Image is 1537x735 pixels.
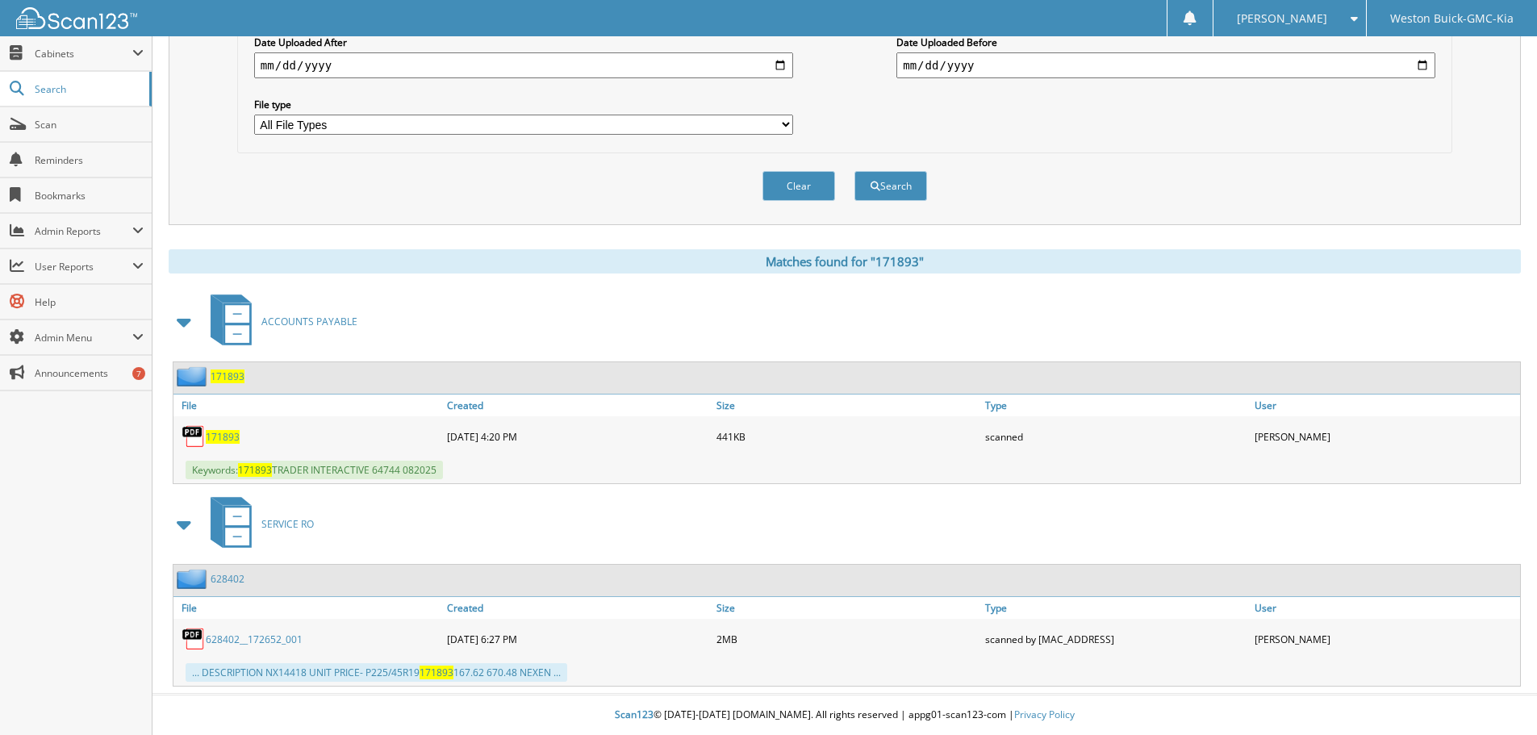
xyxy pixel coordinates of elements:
[896,35,1435,49] label: Date Uploaded Before
[211,370,244,383] a: 171893
[615,708,654,721] span: Scan123
[1456,658,1537,735] iframe: Chat Widget
[173,395,443,416] a: File
[35,331,132,345] span: Admin Menu
[712,395,982,416] a: Size
[35,295,144,309] span: Help
[152,695,1537,735] div: © [DATE]-[DATE] [DOMAIN_NAME]. All rights reserved | appg01-scan123-com |
[173,597,443,619] a: File
[1251,420,1520,453] div: [PERSON_NAME]
[132,367,145,380] div: 7
[896,52,1435,78] input: end
[35,47,132,61] span: Cabinets
[1251,597,1520,619] a: User
[238,463,272,477] span: 171893
[443,395,712,416] a: Created
[1237,14,1327,23] span: [PERSON_NAME]
[1251,395,1520,416] a: User
[1014,708,1075,721] a: Privacy Policy
[443,623,712,655] div: [DATE] 6:27 PM
[35,153,144,167] span: Reminders
[712,420,982,453] div: 441KB
[182,424,206,449] img: PDF.png
[261,315,357,328] span: ACCOUNTS PAYABLE
[420,666,453,679] span: 171893
[981,395,1251,416] a: Type
[981,420,1251,453] div: scanned
[712,623,982,655] div: 2MB
[186,461,443,479] span: Keywords: TRADER INTERACTIVE 64744 082025
[854,171,927,201] button: Search
[182,627,206,651] img: PDF.png
[261,517,314,531] span: SERVICE RO
[762,171,835,201] button: Clear
[35,260,132,274] span: User Reports
[1390,14,1514,23] span: Weston Buick-GMC-Kia
[35,82,141,96] span: Search
[177,569,211,589] img: folder2.png
[16,7,137,29] img: scan123-logo-white.svg
[169,249,1521,274] div: Matches found for "171893"
[211,572,244,586] a: 628402
[443,420,712,453] div: [DATE] 4:20 PM
[35,118,144,132] span: Scan
[177,366,211,386] img: folder2.png
[201,492,314,556] a: SERVICE RO
[254,52,793,78] input: start
[712,597,982,619] a: Size
[35,366,144,380] span: Announcements
[443,597,712,619] a: Created
[254,35,793,49] label: Date Uploaded After
[981,623,1251,655] div: scanned by [MAC_ADDRESS]
[254,98,793,111] label: File type
[1251,623,1520,655] div: [PERSON_NAME]
[201,290,357,353] a: ACCOUNTS PAYABLE
[206,430,240,444] a: 171893
[186,663,567,682] div: ... DESCRIPTION NX14418 UNIT PRICE- P225/45R19 167.62 670.48 NEXEN ...
[981,597,1251,619] a: Type
[206,633,303,646] a: 628402__172652_001
[35,189,144,203] span: Bookmarks
[35,224,132,238] span: Admin Reports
